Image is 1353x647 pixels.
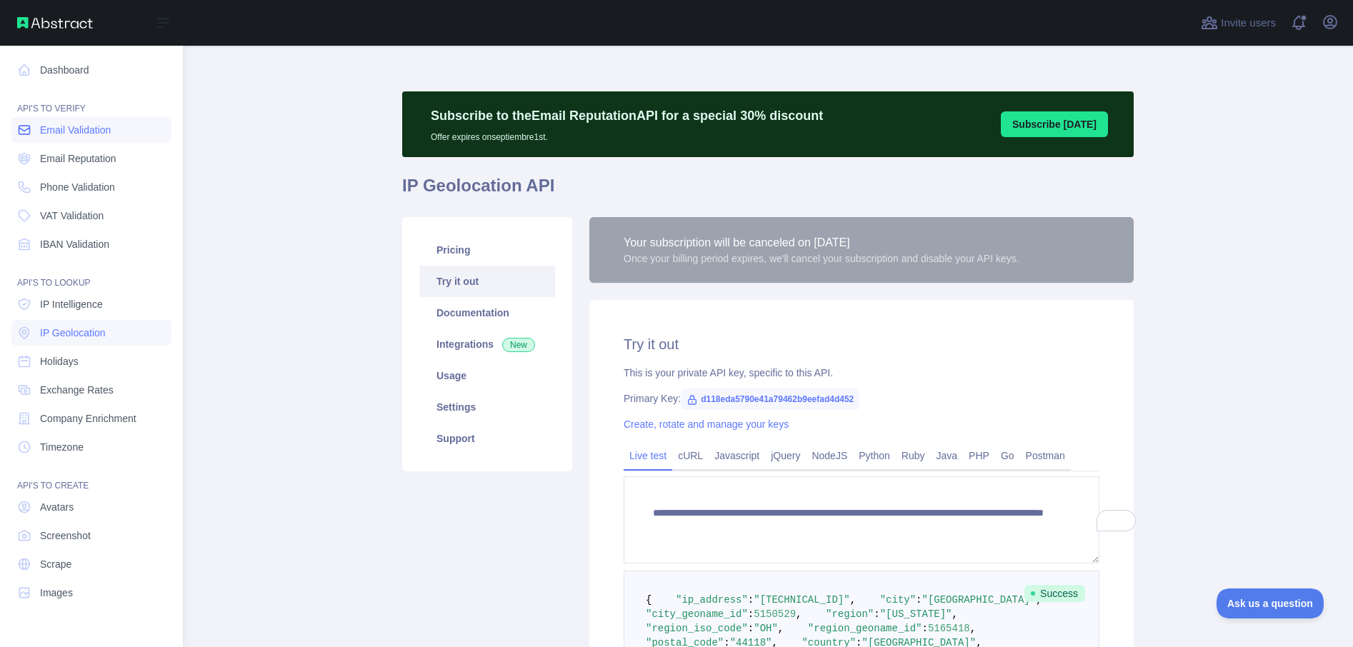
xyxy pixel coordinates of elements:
h1: IP Geolocation API [402,174,1134,209]
span: "region_iso_code" [646,623,748,634]
span: Phone Validation [40,180,115,194]
a: Email Reputation [11,146,171,171]
span: Success [1024,585,1085,602]
a: IP Intelligence [11,291,171,317]
a: Timezone [11,434,171,460]
a: Screenshot [11,523,171,548]
a: Email Validation [11,117,171,143]
span: Company Enrichment [40,411,136,426]
a: Usage [419,360,555,391]
p: Subscribe to the Email Reputation API for a special 30 % discount [431,106,823,126]
a: Java [931,444,964,467]
span: "city_geoname_id" [646,608,748,620]
span: : [922,623,928,634]
span: Invite users [1221,15,1276,31]
a: Support [419,423,555,454]
span: 5150529 [754,608,796,620]
span: "[US_STATE]" [880,608,952,620]
a: IP Geolocation [11,320,171,346]
span: IBAN Validation [40,237,109,251]
span: IP Intelligence [40,297,103,311]
span: Holidays [40,354,79,368]
span: Email Validation [40,123,111,137]
span: Screenshot [40,528,91,543]
h2: Try it out [624,334,1099,354]
a: PHP [963,444,995,467]
a: Phone Validation [11,174,171,200]
span: New [502,338,535,352]
a: Exchange Rates [11,377,171,403]
span: , [796,608,802,620]
span: : [748,623,754,634]
span: Timezone [40,440,84,454]
a: Dashboard [11,57,171,83]
a: Company Enrichment [11,406,171,431]
a: Holidays [11,348,171,374]
a: Pricing [419,234,555,266]
span: "[GEOGRAPHIC_DATA]" [922,594,1037,606]
a: Create, rotate and manage your keys [624,418,789,430]
a: VAT Validation [11,203,171,229]
span: 5165418 [928,623,970,634]
div: Once your billing period expires, we'll cancel your subscription and disable your API keys. [624,251,1019,266]
a: Postman [1020,444,1071,467]
a: Live test [624,444,672,467]
span: : [874,608,879,620]
span: "OH" [754,623,778,634]
span: VAT Validation [40,209,104,223]
p: Offer expires on septiembre 1st. [431,126,823,143]
span: Scrape [40,557,71,571]
span: Avatars [40,500,74,514]
div: API'S TO LOOKUP [11,260,171,289]
a: Python [853,444,896,467]
span: : [748,594,754,606]
a: NodeJS [806,444,853,467]
a: IBAN Validation [11,231,171,257]
span: Exchange Rates [40,383,114,397]
iframe: Toggle Customer Support [1217,588,1324,618]
span: "[TECHNICAL_ID]" [754,594,849,606]
div: Your subscription will be canceled on [DATE] [624,234,1019,251]
span: Email Reputation [40,151,116,166]
a: Javascript [709,444,765,467]
span: "ip_address" [676,594,748,606]
span: : [748,608,754,620]
a: Settings [419,391,555,423]
span: "city" [880,594,916,606]
a: Avatars [11,494,171,520]
span: "region_geoname_id" [808,623,922,634]
a: Ruby [896,444,931,467]
img: Abstract API [17,17,93,29]
span: , [850,594,856,606]
div: This is your private API key, specific to this API. [624,366,1099,380]
button: Subscribe [DATE] [1001,111,1108,137]
a: Images [11,580,171,606]
a: Try it out [419,266,555,297]
span: , [778,623,784,634]
a: Documentation [419,297,555,328]
div: API'S TO CREATE [11,463,171,491]
span: , [970,623,976,634]
a: Go [995,444,1020,467]
button: Invite users [1198,11,1279,34]
textarea: To enrich screen reader interactions, please activate Accessibility in Grammarly extension settings [624,476,1099,563]
span: , [952,608,958,620]
a: Integrations New [419,328,555,360]
a: cURL [672,444,709,467]
span: { [646,594,651,606]
div: Primary Key: [624,391,1099,406]
span: : [916,594,922,606]
a: jQuery [765,444,806,467]
span: IP Geolocation [40,326,106,340]
span: d118eda5790e41a79462b9eefad4d452 [681,388,859,410]
a: Scrape [11,551,171,577]
div: API'S TO VERIFY [11,86,171,114]
span: Images [40,586,73,600]
span: "region" [826,608,874,620]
